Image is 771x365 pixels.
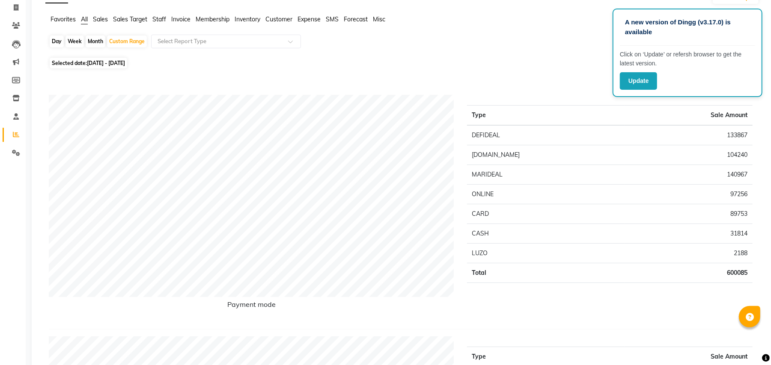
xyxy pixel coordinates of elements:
[467,263,625,283] td: Total
[113,15,147,23] span: Sales Target
[50,58,127,68] span: Selected date:
[625,244,753,263] td: 2188
[50,35,64,47] div: Day
[298,15,321,23] span: Expense
[625,106,753,126] th: Sale Amount
[467,224,625,244] td: CASH
[625,185,753,204] td: 97256
[235,15,260,23] span: Inventory
[107,35,147,47] div: Custom Range
[620,72,657,90] button: Update
[86,35,105,47] div: Month
[625,204,753,224] td: 89753
[265,15,292,23] span: Customer
[373,15,385,23] span: Misc
[65,35,84,47] div: Week
[467,185,625,204] td: ONLINE
[87,60,125,66] span: [DATE] - [DATE]
[620,50,755,68] p: Click on ‘Update’ or refersh browser to get the latest version.
[344,15,368,23] span: Forecast
[625,263,753,283] td: 600085
[467,125,625,145] td: DEFIDEAL
[467,244,625,263] td: LUZO
[467,106,625,126] th: Type
[326,15,339,23] span: SMS
[467,145,625,165] td: [DOMAIN_NAME]
[49,300,454,312] h6: Payment mode
[152,15,166,23] span: Staff
[93,15,108,23] span: Sales
[171,15,191,23] span: Invoice
[196,15,229,23] span: Membership
[467,165,625,185] td: MARIDEAL
[467,204,625,224] td: CARD
[51,15,76,23] span: Favorites
[625,224,753,244] td: 31814
[625,18,750,37] p: A new version of Dingg (v3.17.0) is available
[625,165,753,185] td: 140967
[625,145,753,165] td: 104240
[625,125,753,145] td: 133867
[81,15,88,23] span: All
